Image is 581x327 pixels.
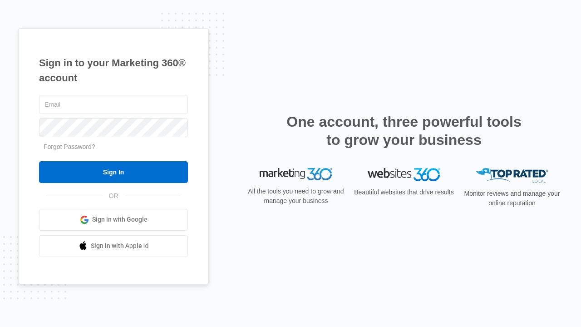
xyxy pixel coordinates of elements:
[39,235,188,257] a: Sign in with Apple Id
[91,241,149,251] span: Sign in with Apple Id
[39,161,188,183] input: Sign In
[476,168,548,183] img: Top Rated Local
[245,187,347,206] p: All the tools you need to grow and manage your business
[92,215,148,224] span: Sign in with Google
[103,191,125,201] span: OR
[44,143,95,150] a: Forgot Password?
[353,188,455,197] p: Beautiful websites that drive results
[39,55,188,85] h1: Sign in to your Marketing 360® account
[260,168,332,181] img: Marketing 360
[39,209,188,231] a: Sign in with Google
[284,113,524,149] h2: One account, three powerful tools to grow your business
[461,189,563,208] p: Monitor reviews and manage your online reputation
[368,168,440,181] img: Websites 360
[39,95,188,114] input: Email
